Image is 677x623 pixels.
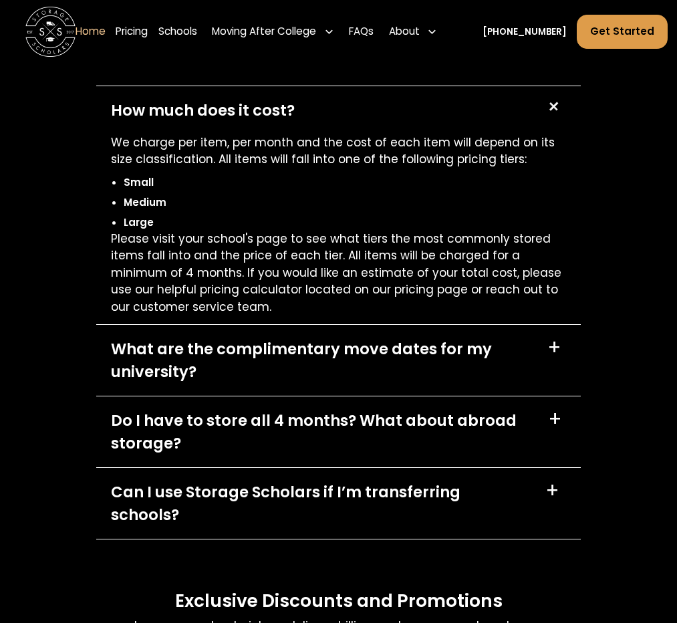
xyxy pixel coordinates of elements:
[124,175,565,191] li: Small
[547,338,561,358] div: +
[389,24,420,39] div: About
[548,409,562,429] div: +
[207,14,340,49] div: Moving After College
[111,134,565,168] p: We charge per item, per month and the cost of each item will depend on its size classification. A...
[111,481,530,526] div: Can I use Storage Scholars if I’m transferring schools?
[158,14,197,49] a: Schools
[483,25,567,38] a: [PHONE_NUMBER]
[111,99,295,122] div: How much does it cost?
[111,409,533,455] div: Do I have to store all 4 months? What about abroad storage?
[541,95,565,119] div: +
[124,195,565,211] li: Medium
[349,14,374,49] a: FAQs
[384,14,442,49] div: About
[212,24,316,39] div: Moving After College
[76,14,106,49] a: Home
[25,6,76,57] img: Storage Scholars main logo
[175,590,503,612] h3: Exclusive Discounts and Promotions
[124,215,565,231] li: Large
[111,338,532,383] div: What are the complimentary move dates for my university?
[111,231,565,316] p: Please visit your school's page to see what tiers the most commonly stored items fall into and th...
[116,14,148,49] a: Pricing
[545,481,559,501] div: +
[577,15,668,49] a: Get Started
